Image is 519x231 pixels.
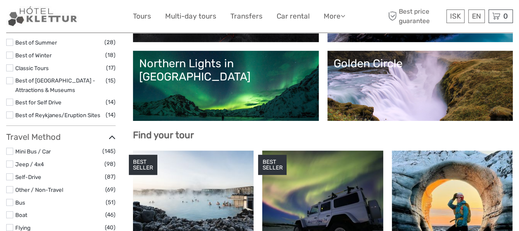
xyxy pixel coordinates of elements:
[105,50,116,60] span: (18)
[106,198,116,207] span: (51)
[386,7,444,25] span: Best price guarantee
[15,186,63,193] a: Other / Non-Travel
[133,10,151,22] a: Tours
[468,9,485,23] div: EN
[133,130,194,141] b: Find your tour
[105,172,116,181] span: (87)
[6,132,116,142] h3: Travel Method
[502,12,509,20] span: 0
[15,199,25,206] a: Bus
[324,10,345,22] a: More
[15,65,49,71] a: Classic Tours
[15,148,51,155] a: Mini Bus / Car
[15,174,41,180] a: Self-Drive
[106,110,116,120] span: (14)
[106,97,116,107] span: (14)
[15,39,57,46] a: Best of Summer
[15,52,52,59] a: Best of Winter
[334,57,507,70] div: Golden Circle
[165,10,216,22] a: Multi-day tours
[105,210,116,219] span: (46)
[15,99,62,106] a: Best for Self Drive
[15,224,31,231] a: Flying
[102,146,116,156] span: (145)
[104,38,116,47] span: (28)
[334,57,507,115] a: Golden Circle
[450,12,461,20] span: ISK
[139,57,313,115] a: Northern Lights in [GEOGRAPHIC_DATA]
[15,77,95,93] a: Best of [GEOGRAPHIC_DATA] - Attractions & Museums
[15,212,27,218] a: Boat
[106,76,116,85] span: (15)
[15,161,44,167] a: Jeep / 4x4
[6,6,79,26] img: Our services
[230,10,263,22] a: Transfers
[139,57,313,84] div: Northern Lights in [GEOGRAPHIC_DATA]
[258,155,287,175] div: BEST SELLER
[129,155,157,175] div: BEST SELLER
[277,10,310,22] a: Car rental
[105,185,116,194] span: (69)
[106,63,116,73] span: (17)
[104,159,116,169] span: (98)
[15,112,100,118] a: Best of Reykjanes/Eruption Sites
